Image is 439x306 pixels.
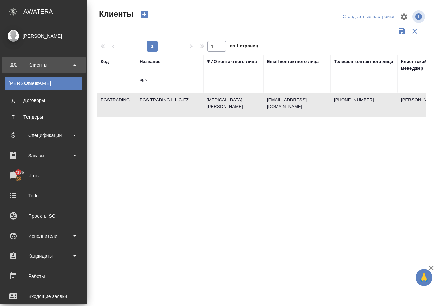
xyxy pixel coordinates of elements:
div: Телефон контактного лица [334,58,393,65]
div: Спецификации [5,130,82,140]
div: [PERSON_NAME] [5,32,82,40]
button: Сбросить фильтры [408,25,421,38]
div: Договоры [8,97,79,104]
a: Todo [2,187,86,204]
button: 🙏 [416,269,432,286]
a: Работы [2,268,86,285]
div: Клиенты [5,60,82,70]
span: из 1 страниц [230,42,258,52]
p: [EMAIL_ADDRESS][DOMAIN_NAME] [267,97,327,110]
div: Работы [5,271,82,281]
button: Создать [136,9,152,20]
div: Код [101,58,109,65]
div: Клиенты [8,80,79,87]
div: Тендеры [8,114,79,120]
a: Проекты SC [2,207,86,224]
div: ФИО контактного лица [207,58,257,65]
span: Посмотреть информацию [412,10,426,23]
td: [MEDICAL_DATA] [PERSON_NAME] [203,93,264,117]
p: [PHONE_NUMBER] [334,97,394,103]
a: Входящие заявки [2,288,86,305]
a: 17186Чаты [2,167,86,184]
div: Todo [5,191,82,201]
div: Проекты SC [5,211,82,221]
div: AWATERA [23,5,87,18]
div: Входящие заявки [5,291,82,301]
div: Название [140,58,160,65]
div: Кандидаты [5,251,82,261]
span: Клиенты [97,9,133,19]
div: split button [341,12,396,22]
td: PGSTRADING [97,93,136,117]
td: PGS TRADING L.L.C-FZ [136,93,203,117]
div: Заказы [5,150,82,161]
button: Сохранить фильтры [395,25,408,38]
a: ТТендеры [5,110,82,124]
span: 🙏 [418,270,430,285]
a: ДДоговоры [5,94,82,107]
span: 17186 [9,169,28,176]
div: Email контактного лица [267,58,319,65]
div: Исполнители [5,231,82,241]
div: Чаты [5,171,82,181]
a: [PERSON_NAME]Клиенты [5,77,82,90]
